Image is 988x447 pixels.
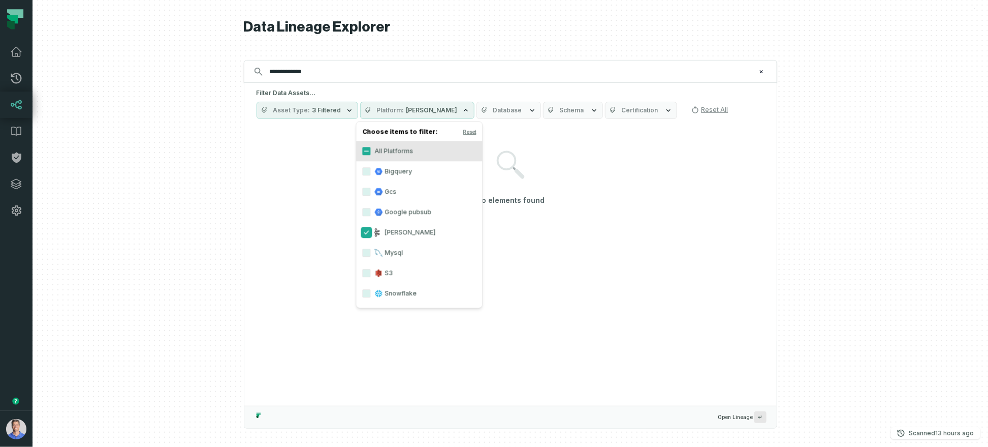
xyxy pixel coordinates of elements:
[357,202,483,222] label: Google pubsub
[476,195,545,205] h4: No elements found
[560,106,584,114] span: Schema
[622,106,658,114] span: Certification
[936,429,974,437] relative-time: Aug 10, 2025, 1:12 AM GMT+3
[357,126,483,141] h4: Choose items to filter:
[273,106,310,114] span: Asset Type
[357,263,483,283] label: S3
[357,243,483,263] label: Mysql
[463,128,476,136] button: Reset
[476,102,541,119] button: Database
[363,188,371,196] button: Gcs
[357,141,483,161] label: All Platforms
[891,427,980,439] button: Scanned[DATE] 1:12:36 AM
[718,411,767,423] span: Open Lineage
[406,106,458,114] span: [PERSON_NAME]
[357,161,483,182] label: Bigquery
[363,289,371,297] button: Snowflake
[257,89,764,97] h5: Filter Data Assets...
[377,106,404,114] span: Platform
[687,102,732,118] button: Reset All
[357,283,483,304] label: Snowflake
[244,125,777,406] div: Suggestions
[11,397,20,406] div: Tooltip anchor
[363,147,371,155] button: All Platforms
[493,106,522,114] span: Database
[357,222,483,243] label: [PERSON_NAME]
[257,102,358,119] button: Asset Type3 Filtered
[6,419,26,439] img: avatar of Barak Forgoun
[543,102,603,119] button: Schema
[909,428,974,438] p: Scanned
[363,269,371,277] button: S3
[363,249,371,257] button: Mysql
[754,411,767,423] span: Press ↵ to add a new Data Asset to the graph
[363,208,371,216] button: Google pubsub
[363,228,371,236] button: [PERSON_NAME]
[244,18,777,36] h1: Data Lineage Explorer
[605,102,677,119] button: Certification
[312,106,341,114] span: 3 Filtered
[360,102,474,119] button: Platform[PERSON_NAME]
[756,67,767,77] button: Clear search query
[363,167,371,175] button: Bigquery
[357,182,483,202] label: Gcs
